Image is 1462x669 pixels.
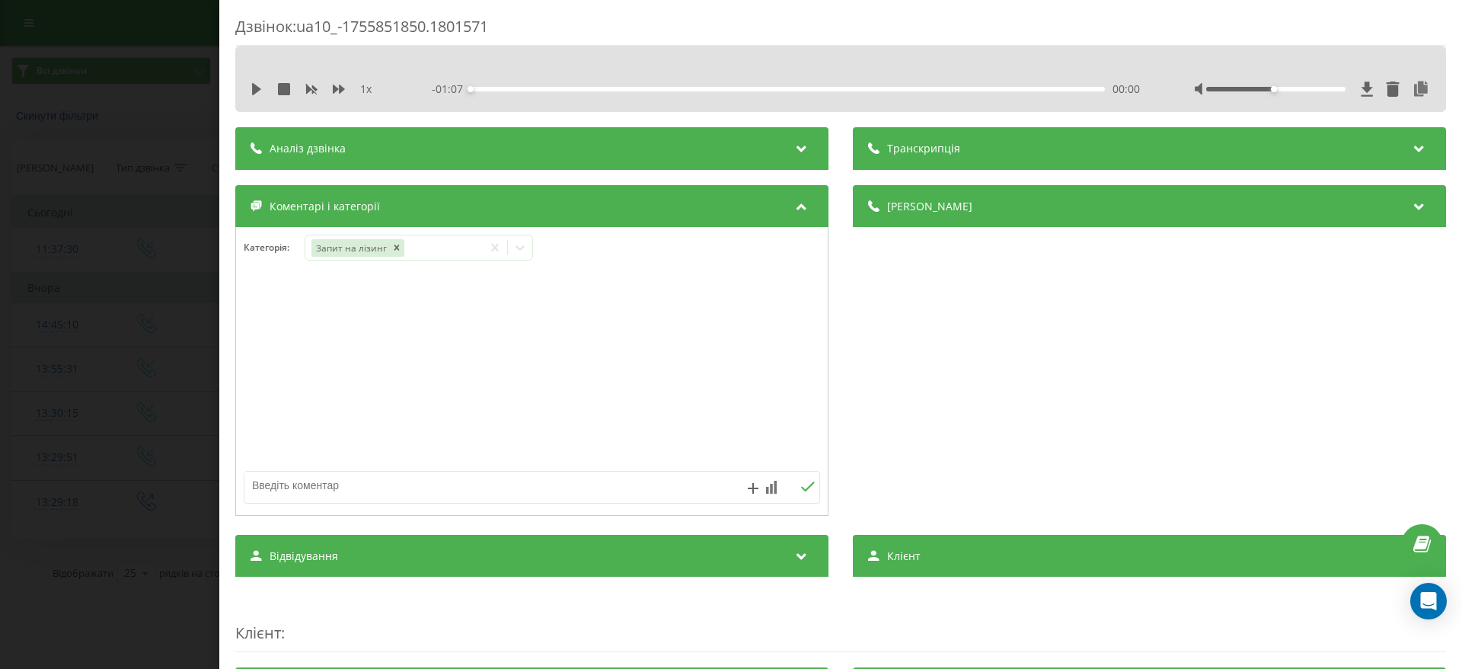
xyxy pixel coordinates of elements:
[311,239,389,257] div: Запит на лізинг
[887,199,972,214] span: [PERSON_NAME]
[235,592,1446,652] div: :
[244,242,305,253] h4: Категорія :
[389,239,404,257] div: Remove Запит на лізинг
[235,16,1446,46] div: Дзвінок : ua10_-1755851850.1801571
[270,199,380,214] span: Коментарі і категорії
[887,141,960,156] span: Транскрипція
[360,82,372,97] span: 1 x
[887,549,921,564] span: Клієнт
[468,86,474,92] div: Accessibility label
[235,623,281,643] span: Клієнт
[1112,82,1140,97] span: 00:00
[270,549,338,564] span: Відвідування
[432,82,471,97] span: - 01:07
[270,141,346,156] span: Аналіз дзвінка
[1271,86,1277,92] div: Accessibility label
[1410,583,1447,619] div: Open Intercom Messenger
